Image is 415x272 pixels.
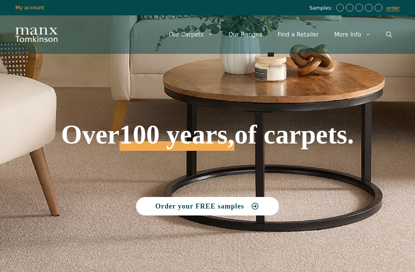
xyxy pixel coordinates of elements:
a: Order your FREE samples [136,197,279,215]
a: More Info [327,23,378,46]
span: Order your FREE samples [155,203,244,210]
a: My account [15,5,44,10]
a: Find a Retailer [270,23,326,46]
a: Open Search Bar [378,23,400,46]
h1: Over of carpets. [42,65,373,151]
a: order [386,5,400,11]
nav: Primary [161,23,400,46]
a: Our Carpets [161,23,221,46]
span: Samples: [309,5,334,12]
img: Manx Tomkinson [15,27,58,42]
span: 100 years, [120,128,234,151]
a: Our Ranges [221,23,270,46]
